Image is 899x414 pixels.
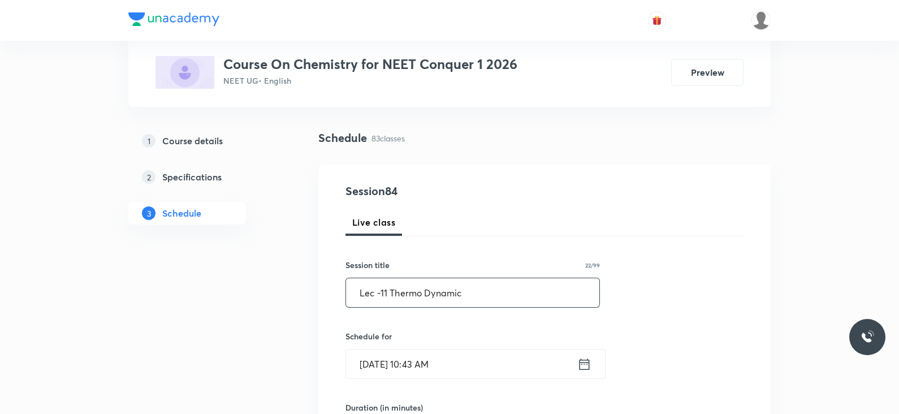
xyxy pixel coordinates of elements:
[155,56,214,89] img: 42D7B7BD-D9FF-4185-8C72-8AF049146F4A_plus.png
[128,130,282,152] a: 1Course details
[345,259,390,271] h6: Session title
[142,206,155,220] p: 3
[345,402,423,413] h6: Duration (in minutes)
[128,166,282,188] a: 2Specifications
[128,12,219,29] a: Company Logo
[371,132,405,144] p: 83 classes
[652,15,662,25] img: avatar
[142,134,155,148] p: 1
[345,330,600,342] h6: Schedule for
[142,170,155,184] p: 2
[128,12,219,26] img: Company Logo
[345,183,552,200] h4: Session 84
[861,330,874,344] img: ttu
[648,11,666,29] button: avatar
[751,11,771,30] img: Saniya Tarannum
[318,130,367,146] h4: Schedule
[223,75,517,87] p: NEET UG • English
[352,215,395,229] span: Live class
[671,59,744,86] button: Preview
[162,134,223,148] h5: Course details
[223,56,517,72] h3: Course On Chemistry for NEET Conquer 1 2026
[162,170,222,184] h5: Specifications
[346,278,599,307] input: A great title is short, clear and descriptive
[585,262,600,268] p: 22/99
[162,206,201,220] h5: Schedule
